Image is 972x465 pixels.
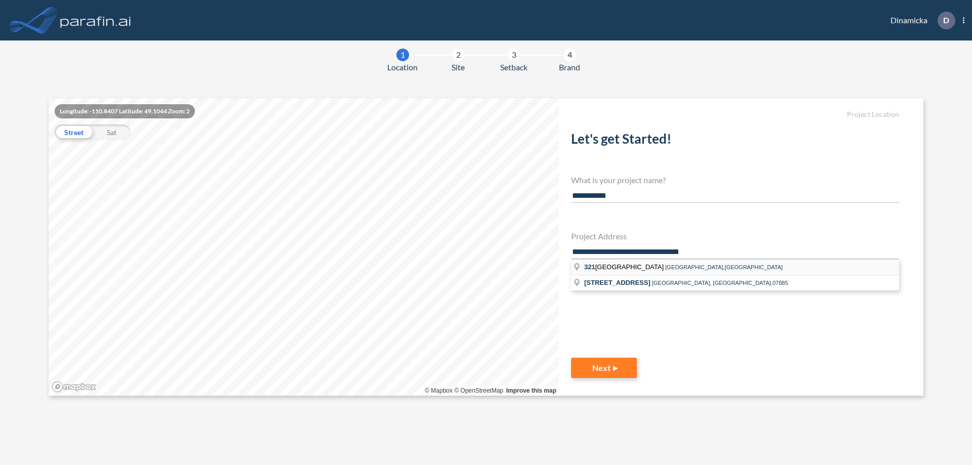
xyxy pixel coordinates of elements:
p: D [943,16,949,25]
h4: Project Address [571,231,899,241]
h2: Let's get Started! [571,131,899,151]
div: Sat [93,124,131,140]
img: logo [58,10,133,30]
h4: What is your project name? [571,175,899,185]
button: Next [571,358,637,378]
span: Setback [500,61,528,73]
div: 2 [452,49,465,61]
div: Longitude: -110.8407 Latitude: 49.1044 Zoom: 2 [55,104,195,118]
canvas: Map [49,98,559,396]
div: 3 [508,49,520,61]
span: Site [452,61,465,73]
span: [GEOGRAPHIC_DATA],[GEOGRAPHIC_DATA] [665,264,783,270]
a: OpenStreetMap [454,387,503,394]
span: Brand [559,61,580,73]
span: Location [387,61,418,73]
a: Mapbox [425,387,453,394]
div: 1 [396,49,409,61]
a: Mapbox homepage [52,381,96,393]
div: Dinamicka [875,12,964,29]
div: 4 [563,49,576,61]
span: 321 [584,263,595,271]
span: [STREET_ADDRESS] [584,279,651,286]
div: Street [55,124,93,140]
span: [GEOGRAPHIC_DATA] [584,263,665,271]
a: Improve this map [506,387,556,394]
h5: Project Location [571,110,899,119]
span: [GEOGRAPHIC_DATA], [GEOGRAPHIC_DATA],07885 [652,280,788,286]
